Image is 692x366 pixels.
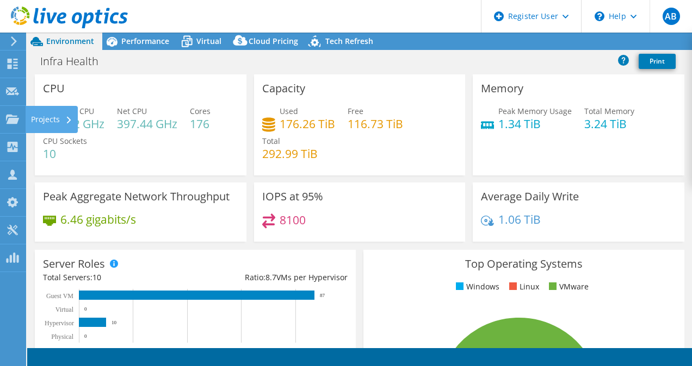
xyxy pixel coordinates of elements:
span: Peak CPU [60,106,94,116]
text: Virtual [55,306,74,313]
li: Windows [453,281,499,293]
svg: \n [595,11,604,21]
h3: Average Daily Write [481,191,579,203]
span: Virtual [196,36,221,46]
h4: 1.34 TiB [498,118,572,130]
h4: 1.06 TiB [498,213,541,225]
span: Total [262,136,280,146]
li: Linux [506,281,539,293]
h4: 176.26 TiB [280,118,335,130]
span: Performance [121,36,169,46]
text: 87 [320,293,325,298]
span: 10 [92,272,101,282]
a: Print [639,54,676,69]
span: CPU Sockets [43,136,87,146]
span: Environment [46,36,94,46]
h4: 176 [190,118,211,130]
h3: Server Roles [43,258,105,270]
text: 0 [84,333,87,339]
h3: Top Operating Systems [372,258,676,270]
li: VMware [546,281,589,293]
div: Ratio: VMs per Hypervisor [195,272,348,283]
span: Tech Refresh [325,36,373,46]
h3: Capacity [262,83,305,94]
h4: 8100 [280,214,306,226]
h4: 10 [43,148,87,160]
span: Total Memory [584,106,634,116]
h4: 116.73 TiB [348,118,403,130]
span: Net CPU [117,106,147,116]
h3: Memory [481,83,523,94]
h4: 102 GHz [60,118,104,130]
text: Hypervisor [45,319,74,327]
h3: CPU [43,83,65,94]
div: Total Servers: [43,272,195,283]
h1: Infra Health [35,55,115,67]
span: Used [280,106,298,116]
span: 8.7 [265,272,276,282]
h4: 3.24 TiB [584,118,634,130]
text: Physical [51,333,73,340]
text: Guest VM [46,292,73,300]
text: 0 [84,306,87,312]
h3: Peak Aggregate Network Throughput [43,191,230,203]
div: Projects [26,106,78,133]
h3: IOPS at 95% [262,191,323,203]
h4: 292.99 TiB [262,148,318,160]
span: Peak Memory Usage [498,106,572,116]
span: Free [348,106,363,116]
h4: 6.46 gigabits/s [60,213,136,225]
h4: 397.44 GHz [117,118,177,130]
span: AB [663,8,680,25]
span: Cloud Pricing [249,36,298,46]
text: 10 [112,320,117,325]
span: Cores [190,106,211,116]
